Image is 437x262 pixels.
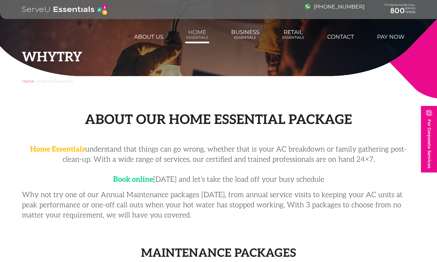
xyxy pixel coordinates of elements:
[390,6,405,15] span: 800
[41,79,73,84] span: Home Essentials
[305,4,365,10] a: [PHONE_NUMBER]
[326,30,355,43] a: Contact
[186,35,208,40] span: Essentials
[231,35,259,40] span: Essentials
[185,26,209,43] a: HomeEssentials
[426,110,432,116] img: image
[421,106,437,172] a: For Corporate Services
[22,246,415,260] h2: Maintenance Packages
[282,35,304,40] span: Essentials
[22,144,415,185] p: understand that things can go wrong, whether that is your AC breakdown or family gathering post-c...
[133,30,164,43] a: About us
[384,7,415,15] a: 800737838
[230,26,260,43] a: BusinessEssentials
[22,190,415,220] p: Why not try one of our Annual Maintenance packages [DATE], from annual service visits to keeping ...
[22,112,415,128] h2: About our Home Essential Package
[113,175,153,184] strong: Book online
[305,4,310,9] img: image
[22,79,34,84] a: Home
[376,30,406,43] a: Pay Now
[30,145,85,153] strong: Home Essentials
[384,4,415,15] div: TO KNOW MORE CALL SERVEU
[22,3,108,16] img: logo
[281,26,305,43] a: RetailEssentials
